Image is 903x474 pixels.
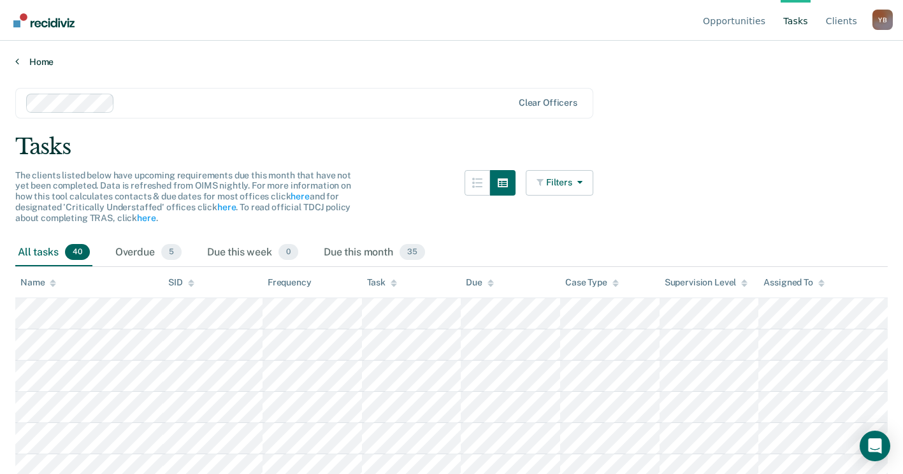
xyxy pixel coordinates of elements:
[217,202,236,212] a: here
[65,244,90,261] span: 40
[872,10,893,30] button: Profile dropdown button
[113,239,184,267] div: Overdue5
[400,244,425,261] span: 35
[137,213,155,223] a: here
[860,431,890,461] div: Open Intercom Messenger
[15,170,351,223] span: The clients listed below have upcoming requirements due this month that have not yet been complet...
[13,13,75,27] img: Recidiviz
[872,10,893,30] div: Y B
[519,97,577,108] div: Clear officers
[268,277,312,288] div: Frequency
[15,239,92,267] div: All tasks40
[367,277,397,288] div: Task
[20,277,56,288] div: Name
[466,277,494,288] div: Due
[665,277,748,288] div: Supervision Level
[205,239,301,267] div: Due this week0
[291,191,309,201] a: here
[15,56,888,68] a: Home
[565,277,619,288] div: Case Type
[168,277,194,288] div: SID
[15,134,888,160] div: Tasks
[526,170,593,196] button: Filters
[161,244,182,261] span: 5
[278,244,298,261] span: 0
[321,239,428,267] div: Due this month35
[763,277,824,288] div: Assigned To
